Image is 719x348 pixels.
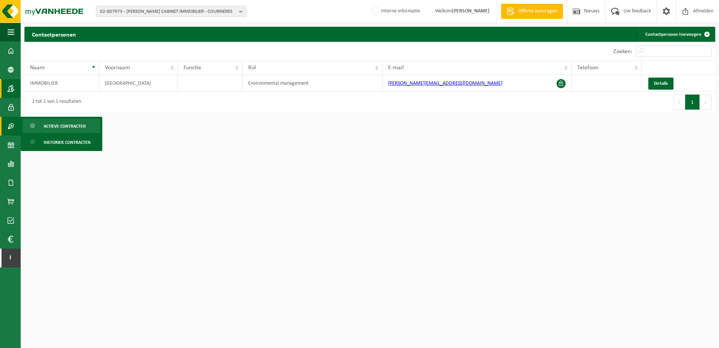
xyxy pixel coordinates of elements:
[243,75,382,92] td: Environmental management
[184,65,201,71] span: Functie
[24,27,83,41] h2: Contactpersonen
[28,95,81,109] div: 1 tot 1 van 1 resultaten
[613,49,632,55] label: Zoeken:
[8,249,13,267] span: I
[577,65,598,71] span: Telefoon
[639,27,714,42] a: Contactpersoon toevoegen
[648,78,673,90] a: Details
[24,75,99,92] td: IMMOBILIER
[388,65,404,71] span: E-mail
[370,6,420,17] label: Interne informatie
[44,135,91,150] span: Historiek contracten
[452,8,490,14] strong: [PERSON_NAME]
[673,95,685,110] button: Previous
[23,119,100,133] a: Actieve contracten
[516,8,559,15] span: Offerte aanvragen
[248,65,256,71] span: Rol
[700,95,711,110] button: Next
[99,75,178,92] td: [GEOGRAPHIC_DATA]
[105,65,130,71] span: Voornaam
[501,4,563,19] a: Offerte aanvragen
[30,65,45,71] span: Naam
[654,81,668,86] span: Details
[100,6,236,17] span: 02-007973 - [PERSON_NAME] CABINET IMMOBILIER - COURRIERES
[96,6,246,17] button: 02-007973 - [PERSON_NAME] CABINET IMMOBILIER - COURRIERES
[44,119,86,133] span: Actieve contracten
[23,135,100,149] a: Historiek contracten
[388,81,502,86] a: [PERSON_NAME][EMAIL_ADDRESS][DOMAIN_NAME]
[685,95,700,110] button: 1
